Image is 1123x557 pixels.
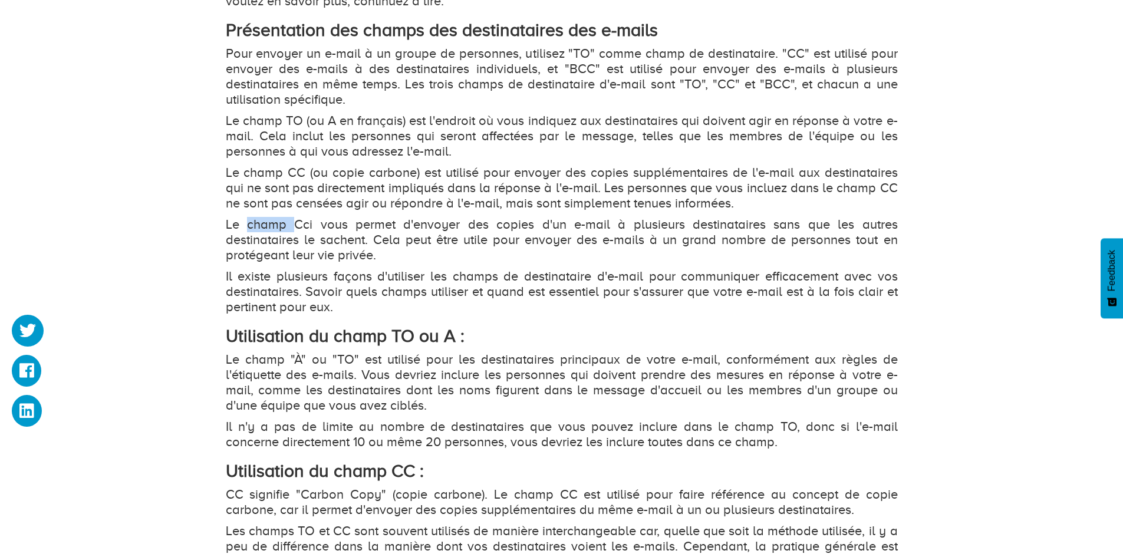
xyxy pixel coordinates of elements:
[226,352,898,413] p: Le champ "À" ou "TO" est utilisé pour les destinataires principaux de votre e-mail, conformément ...
[226,165,898,211] p: Le champ CC (ou copie carbone) est utilisé pour envoyer des copies supplémentaires de l'e-mail au...
[1101,238,1123,318] button: Feedback - Afficher l’enquête
[880,363,1116,505] iframe: Drift Widget Chat Window
[226,20,658,40] strong: Présentation des champs des destinataires des e-mails
[226,269,898,315] p: Il existe plusieurs façons d'utiliser les champs de destinataire d'e-mail pour communiquer effica...
[226,46,898,107] p: Pour envoyer un e-mail à un groupe de personnes, utilisez "TO" comme champ de destinataire. "CC" ...
[226,419,898,450] p: Il n'y a pas de limite au nombre de destinataires que vous pouvez inclure dans le champ TO, donc ...
[1064,498,1109,543] iframe: Drift Widget Chat Controller
[226,487,898,518] p: CC signifie "Carbon Copy" (copie carbone). Le champ CC est utilisé pour faire référence au concep...
[226,217,898,263] p: Le champ Cci vous permet d'envoyer des copies d'un e-mail à plusieurs destinataires sans que les ...
[226,113,898,159] p: Le champ TO (ou A en français) est l'endroit où vous indiquez aux destinataires qui doivent agir ...
[226,326,465,346] strong: Utilisation du champ TO ou A :
[226,461,424,481] strong: Utilisation du champ CC :
[1106,250,1117,291] span: Feedback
